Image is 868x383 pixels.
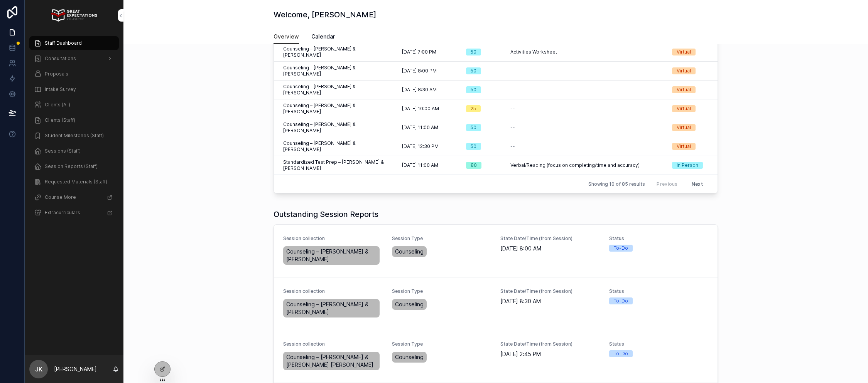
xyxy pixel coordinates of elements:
h1: Outstanding Session Reports [274,209,378,220]
span: [DATE] 8:00 AM [500,245,600,252]
span: CounselMore [45,194,76,200]
span: [DATE] 11:00 AM [402,162,438,168]
span: Extracurriculars [45,210,80,216]
span: Consultations [45,55,76,62]
span: -- [510,87,515,93]
p: [PERSON_NAME] [54,365,97,373]
span: Intake Survey [45,86,76,92]
span: [DATE] 12:30 PM [402,143,439,150]
div: Virtual [677,143,691,150]
span: Session collection [283,341,383,347]
span: Session Type [392,288,491,294]
span: Showing 10 of 85 results [588,181,645,187]
a: Intake Survey [29,82,119,96]
div: 50 [471,67,476,74]
span: State Date/Time (from Session) [500,288,600,294]
span: State Date/Time (from Session) [500,235,600,242]
a: Overview [274,30,299,44]
span: [DATE] 7:00 PM [402,49,436,55]
div: 80 [471,162,477,169]
span: Counseling – [PERSON_NAME] & [PERSON_NAME] [283,65,393,77]
span: Status [609,235,709,242]
span: Clients (All) [45,102,70,108]
div: Virtual [677,49,691,55]
span: Session collection [283,235,383,242]
a: Requested Materials (Staff) [29,175,119,189]
a: Student Milestones (Staff) [29,129,119,143]
div: Virtual [677,67,691,74]
div: In Person [677,162,698,169]
span: Session collection [283,288,383,294]
span: Activities Worksheet [510,49,557,55]
span: [DATE] 10:00 AM [402,106,439,112]
span: -- [510,143,515,150]
span: Counseling – [PERSON_NAME] & [PERSON_NAME] [283,102,393,115]
a: CounselMore [29,190,119,204]
a: Staff Dashboard [29,36,119,50]
div: 50 [471,124,476,131]
span: Session Reports (Staff) [45,163,98,170]
a: Clients (All) [29,98,119,112]
div: To-Do [614,245,628,252]
h1: Welcome, [PERSON_NAME] [274,9,376,20]
span: Staff Dashboard [45,40,82,46]
span: -- [510,124,515,131]
a: Extracurriculars [29,206,119,220]
div: Virtual [677,86,691,93]
span: Requested Materials (Staff) [45,179,107,185]
span: JK [35,365,42,374]
span: Counseling – [PERSON_NAME] & [PERSON_NAME] [283,121,393,134]
a: Calendar [311,30,335,45]
div: To-Do [614,297,628,304]
span: Standardized Test Prep – [PERSON_NAME] & [PERSON_NAME] [283,159,393,171]
span: Counseling – [PERSON_NAME] & [PERSON_NAME] [286,301,377,316]
span: Session Type [392,341,491,347]
span: [DATE] 2:45 PM [500,350,600,358]
a: Session Reports (Staff) [29,160,119,173]
span: Calendar [311,33,335,40]
span: Session Type [392,235,491,242]
span: Counseling – [PERSON_NAME] & [PERSON_NAME] [PERSON_NAME] [286,353,377,369]
span: [DATE] 8:00 PM [402,68,437,74]
span: Counseling [395,301,424,308]
div: 50 [471,86,476,93]
img: App logo [51,9,97,22]
div: To-Do [614,350,628,357]
span: [DATE] 8:30 AM [402,87,437,93]
span: -- [510,106,515,112]
span: Counseling – [PERSON_NAME] & [PERSON_NAME] [286,248,377,263]
a: Clients (Staff) [29,113,119,127]
span: Status [609,288,709,294]
div: scrollable content [25,31,123,230]
div: Virtual [677,124,691,131]
span: Clients (Staff) [45,117,75,123]
a: Sessions (Staff) [29,144,119,158]
span: Counseling [395,353,424,361]
span: Counseling – [PERSON_NAME] & [PERSON_NAME] [283,46,393,58]
span: State Date/Time (from Session) [500,341,600,347]
span: [DATE] 8:30 AM [500,297,600,305]
span: Counseling – [PERSON_NAME] & [PERSON_NAME] [283,84,393,96]
div: 50 [471,143,476,150]
a: Consultations [29,52,119,66]
span: Verbal/Reading (focus on completing/time and accuracy) [510,162,640,168]
span: Counseling [395,248,424,255]
div: 50 [471,49,476,55]
span: Counseling – [PERSON_NAME] & [PERSON_NAME] [283,140,393,153]
span: Sessions (Staff) [45,148,81,154]
span: Status [609,341,709,347]
div: Virtual [677,105,691,112]
span: Overview [274,33,299,40]
span: Proposals [45,71,68,77]
span: Student Milestones (Staff) [45,133,104,139]
button: Next [686,178,708,190]
div: 25 [471,105,476,112]
span: -- [510,68,515,74]
span: [DATE] 11:00 AM [402,124,438,131]
a: Proposals [29,67,119,81]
